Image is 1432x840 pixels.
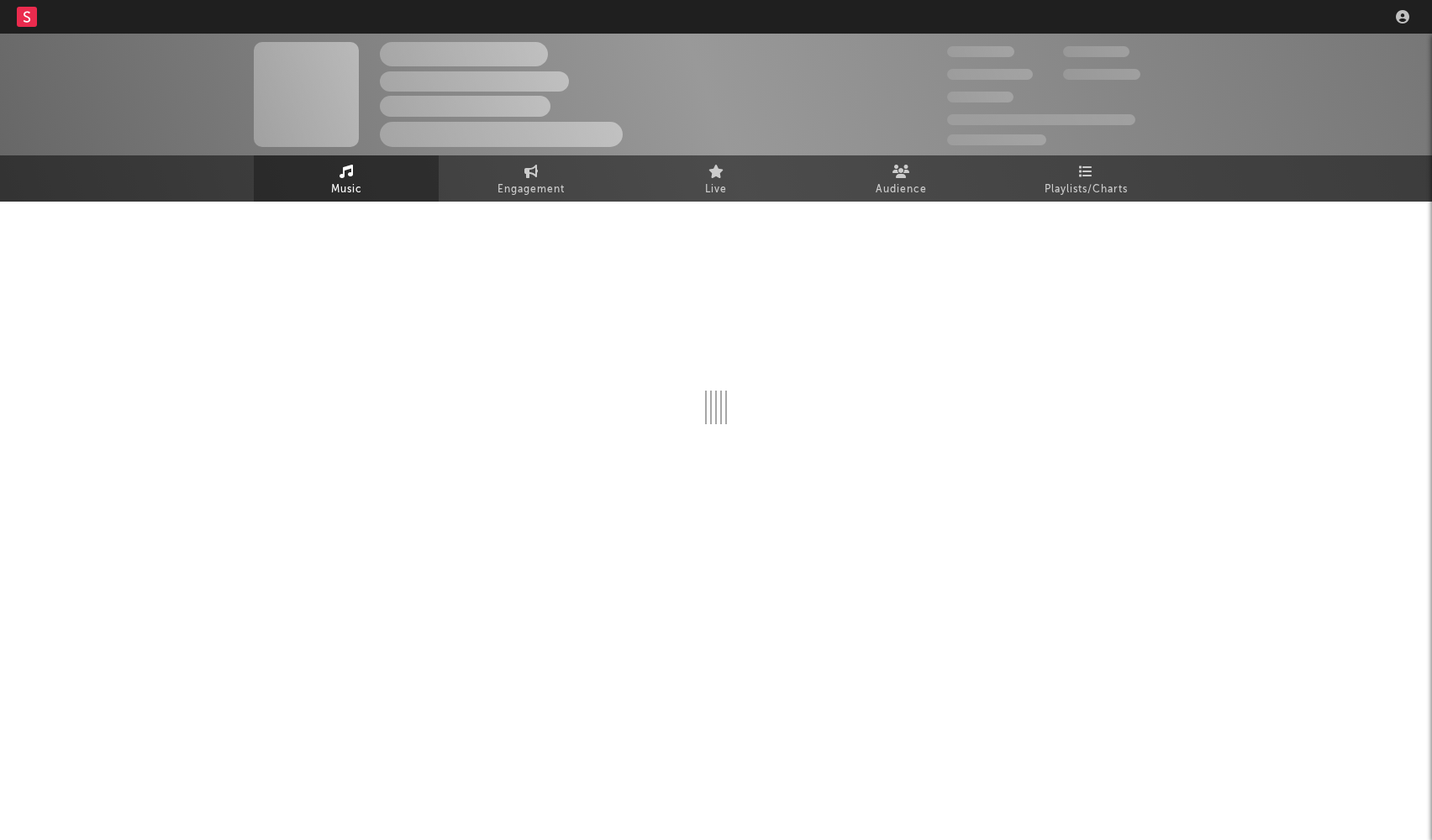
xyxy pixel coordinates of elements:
[947,92,1013,102] span: 100,000
[876,180,927,200] span: Audience
[808,155,993,202] a: Audience
[331,180,362,200] span: Music
[947,134,1046,145] span: Jump Score: 85.0
[624,155,808,202] a: Live
[439,155,624,202] a: Engagement
[947,114,1135,125] span: 50,000,000 Monthly Listeners
[1063,46,1129,57] span: 100,000
[947,46,1014,57] span: 300,000
[1063,69,1140,80] span: 1,000,000
[947,69,1033,80] span: 50,000,000
[993,155,1178,202] a: Playlists/Charts
[254,155,439,202] a: Music
[498,180,565,200] span: Engagement
[705,180,727,200] span: Live
[1045,180,1128,200] span: Playlists/Charts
